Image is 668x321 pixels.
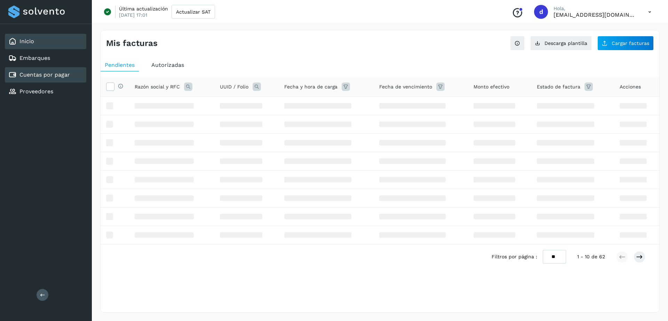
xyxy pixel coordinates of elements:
span: 1 - 10 de 62 [577,253,605,260]
span: Cargar facturas [612,41,649,46]
button: Actualizar SAT [172,5,215,19]
span: UUID / Folio [220,83,248,91]
span: Monto efectivo [474,83,509,91]
div: Inicio [5,34,86,49]
a: Cuentas por pagar [19,71,70,78]
p: Última actualización [119,6,168,12]
span: Acciones [620,83,641,91]
a: Inicio [19,38,34,45]
span: Actualizar SAT [176,9,210,14]
div: Embarques [5,50,86,66]
h4: Mis facturas [106,38,158,48]
p: Hola, [554,6,637,11]
p: [DATE] 17:01 [119,12,147,18]
div: Proveedores [5,84,86,99]
p: darredondor@pochteca.net [554,11,637,18]
div: Cuentas por pagar [5,67,86,83]
span: Pendientes [105,62,135,68]
span: Fecha de vencimiento [379,83,432,91]
span: Descarga plantilla [544,41,587,46]
span: Fecha y hora de carga [284,83,337,91]
span: Autorizadas [151,62,184,68]
span: Filtros por página : [492,253,537,260]
button: Cargar facturas [597,36,654,50]
button: Descarga plantilla [530,36,592,50]
a: Embarques [19,55,50,61]
a: Proveedores [19,88,53,95]
span: Razón social y RFC [135,83,180,91]
span: Estado de factura [537,83,580,91]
